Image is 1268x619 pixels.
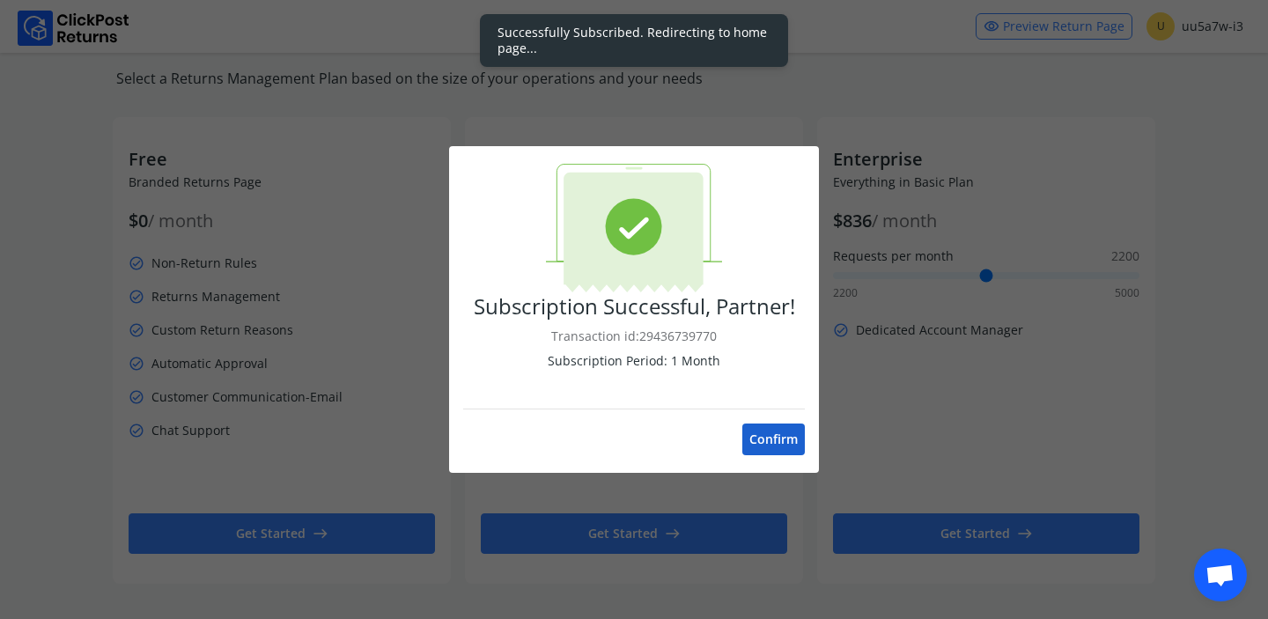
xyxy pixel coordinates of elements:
[498,25,770,56] div: Successfully Subscribed. Redirecting to home page...
[467,352,801,370] p: Subscription Period: 1 Month
[467,328,801,345] p: Transaction id: 29436739770
[546,164,722,291] img: Success
[742,424,805,455] button: Confirm
[1194,549,1247,601] div: Open chat
[467,292,801,321] p: Subscription Successful, Partner!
